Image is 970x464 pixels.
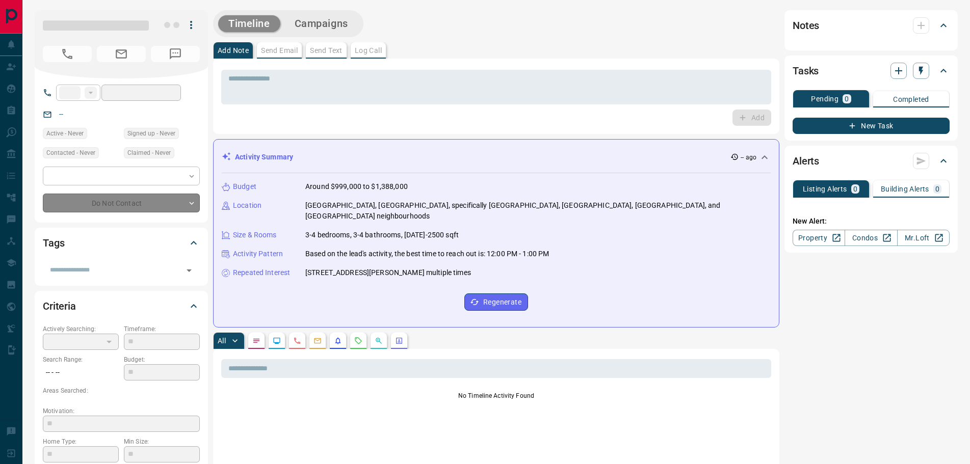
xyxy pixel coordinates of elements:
[935,185,939,193] p: 0
[293,337,301,345] svg: Calls
[233,267,290,278] p: Repeated Interest
[313,337,322,345] svg: Emails
[127,148,171,158] span: Claimed - Never
[793,63,819,79] h2: Tasks
[793,17,819,34] h2: Notes
[395,337,403,345] svg: Agent Actions
[793,216,950,227] p: New Alert:
[233,230,277,240] p: Size & Rooms
[284,15,358,32] button: Campaigns
[793,59,950,83] div: Tasks
[893,96,929,103] p: Completed
[43,437,119,446] p: Home Type:
[127,128,175,139] span: Signed up - Never
[43,364,119,381] p: -- - --
[222,148,771,167] div: Activity Summary-- ago
[845,95,849,102] p: 0
[897,230,950,246] a: Mr.Loft
[59,110,63,118] a: --
[803,185,847,193] p: Listing Alerts
[233,181,256,192] p: Budget
[221,391,771,400] p: No Timeline Activity Found
[793,149,950,173] div: Alerts
[218,15,280,32] button: Timeline
[97,46,146,62] span: No Email
[853,185,857,193] p: 0
[43,324,119,334] p: Actively Searching:
[151,46,200,62] span: No Number
[233,200,261,211] p: Location
[43,406,200,416] p: Motivation:
[218,47,249,54] p: Add Note
[233,249,283,259] p: Activity Pattern
[273,337,281,345] svg: Lead Browsing Activity
[881,185,929,193] p: Building Alerts
[46,128,84,139] span: Active - Never
[43,298,76,314] h2: Criteria
[43,194,200,212] div: Do Not Contact
[464,293,528,311] button: Regenerate
[46,148,95,158] span: Contacted - Never
[305,249,549,259] p: Based on the lead's activity, the best time to reach out is: 12:00 PM - 1:00 PM
[793,153,819,169] h2: Alerts
[793,13,950,38] div: Notes
[375,337,383,345] svg: Opportunities
[305,181,408,192] p: Around $999,000 to $1,388,000
[252,337,260,345] svg: Notes
[124,355,200,364] p: Budget:
[124,437,200,446] p: Min Size:
[43,231,200,255] div: Tags
[334,337,342,345] svg: Listing Alerts
[43,294,200,318] div: Criteria
[354,337,362,345] svg: Requests
[845,230,897,246] a: Condos
[43,46,92,62] span: No Number
[218,337,226,344] p: All
[793,118,950,134] button: New Task
[182,263,196,278] button: Open
[43,386,200,395] p: Areas Searched:
[793,230,845,246] a: Property
[235,152,293,162] p: Activity Summary
[741,153,756,162] p: -- ago
[305,230,459,240] p: 3-4 bedrooms, 3-4 bathrooms, [DATE]-2500 sqft
[305,267,471,278] p: [STREET_ADDRESS][PERSON_NAME] multiple times
[124,324,200,334] p: Timeframe:
[811,95,838,102] p: Pending
[305,200,771,222] p: [GEOGRAPHIC_DATA], [GEOGRAPHIC_DATA], specifically [GEOGRAPHIC_DATA], [GEOGRAPHIC_DATA], [GEOGRAP...
[43,235,64,251] h2: Tags
[43,355,119,364] p: Search Range:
